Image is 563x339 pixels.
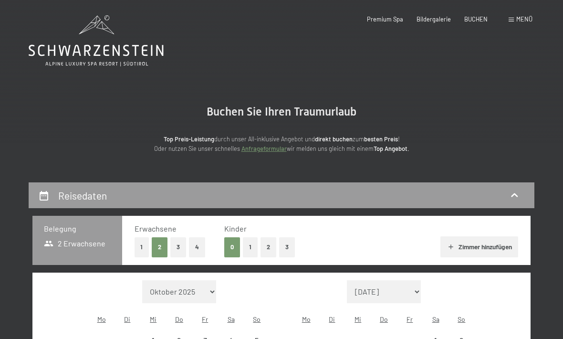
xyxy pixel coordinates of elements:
button: 3 [170,237,186,257]
button: 0 [224,237,240,257]
h2: Reisedaten [58,190,107,201]
button: 2 [261,237,276,257]
p: durch unser All-inklusive Angebot und zum ! Oder nutzen Sie unser schnelles wir melden uns gleich... [91,134,472,154]
strong: Top Preis-Leistung [164,135,214,143]
span: Kinder [224,224,247,233]
abbr: Samstag [228,315,235,323]
a: Anfrageformular [241,145,287,152]
strong: besten Preis [364,135,398,143]
abbr: Sonntag [253,315,261,323]
strong: Top Angebot. [374,145,409,152]
button: 4 [189,237,205,257]
a: BUCHEN [464,15,488,23]
abbr: Freitag [202,315,208,323]
button: 2 [152,237,167,257]
abbr: Mittwoch [354,315,361,323]
abbr: Mittwoch [150,315,156,323]
a: Bildergalerie [417,15,451,23]
a: Premium Spa [367,15,403,23]
span: 2 Erwachsene [44,238,105,249]
abbr: Dienstag [329,315,335,323]
button: Zimmer hinzufügen [440,236,518,257]
abbr: Donnerstag [380,315,388,323]
abbr: Donnerstag [175,315,183,323]
abbr: Freitag [407,315,413,323]
span: Buchen Sie Ihren Traumurlaub [207,105,356,118]
button: 3 [279,237,295,257]
span: Menü [516,15,532,23]
span: Erwachsene [135,224,177,233]
abbr: Samstag [432,315,439,323]
abbr: Dienstag [124,315,130,323]
abbr: Montag [302,315,311,323]
button: 1 [243,237,258,257]
h3: Belegung [44,223,111,234]
button: 1 [135,237,149,257]
strong: direkt buchen [315,135,353,143]
abbr: Montag [97,315,106,323]
abbr: Sonntag [458,315,465,323]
